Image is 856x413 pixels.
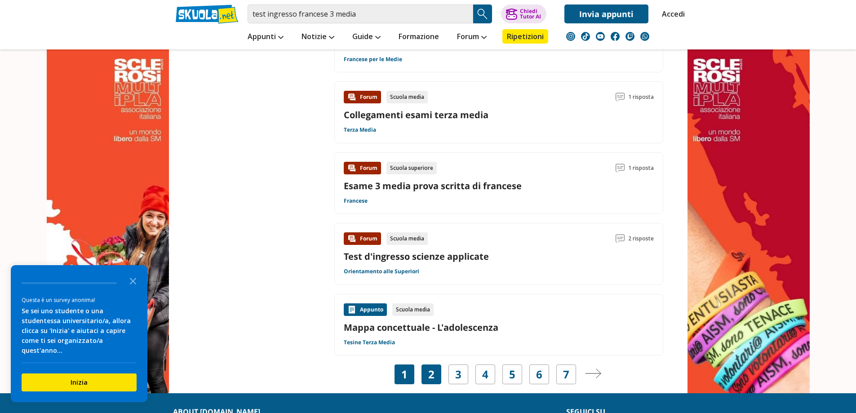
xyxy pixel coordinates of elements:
[455,29,489,45] a: Forum
[563,368,569,381] a: 7
[536,368,542,381] a: 6
[22,296,137,304] div: Questa è un survey anonima!
[248,4,473,23] input: Cerca appunti, riassunti o versioni
[473,4,492,23] button: Search Button
[566,32,575,41] img: instagram
[455,368,461,381] a: 3
[245,29,286,45] a: Appunti
[22,306,137,355] div: Se sei uno studente o una studentessa universitario/a, allora clicca su 'Inizia' e aiutaci a capi...
[344,91,381,103] div: Forum
[344,126,376,133] a: Terza Media
[247,2,279,13] img: googlelogo_dark_color_84x28dp.png
[596,32,605,41] img: youtube
[616,93,625,102] img: Commenti lettura
[662,4,681,23] a: Accedi
[628,91,654,103] span: 1 risposta
[11,265,147,402] div: Survey
[344,303,387,316] div: Appunto
[564,4,648,23] a: Invia appunti
[386,162,437,174] div: Scuola superiore
[344,321,654,333] a: Mappa concettuale - L'adolescenza
[344,162,381,174] div: Forum
[502,29,548,44] a: Ripetizioni
[344,180,522,192] a: Esame 3 media prova scritta di francese
[616,234,625,243] img: Commenti lettura
[520,9,541,19] div: Chiedi Tutor AI
[509,368,515,381] a: 5
[482,368,488,381] a: 4
[501,4,546,23] button: ChiediTutor AI
[581,32,590,41] img: tiktok
[344,197,368,204] a: Francese
[476,7,489,21] img: Cerca appunti, riassunti o versioni
[344,250,489,262] a: Test d'ingresso scienze applicate
[628,232,654,245] span: 2 risposte
[616,164,625,173] img: Commenti lettura
[428,368,435,381] a: 2
[344,109,488,121] a: Collegamenti esami terza media
[344,268,419,275] a: Orientamento alle Superiori
[640,32,649,41] img: WhatsApp
[22,373,137,391] button: Inizia
[611,32,620,41] img: facebook
[157,3,247,12] span: Annuncio pubblicato da
[334,364,663,384] nav: Navigazione pagine
[350,29,383,45] a: Guide
[401,368,408,381] span: 1
[344,56,402,63] a: Francese per le Medie
[140,17,197,31] span: Invia commenti
[347,305,356,314] img: Appunti contenuto
[392,303,434,316] div: Scuola media
[199,15,296,31] span: Perché questo annuncio?
[344,339,395,346] a: Tesine Terza Media
[585,368,601,381] a: Pagina successiva
[347,93,356,102] img: Forum contenuto
[124,271,142,289] button: Close the survey
[299,29,337,45] a: Notizie
[344,232,381,245] div: Forum
[347,164,356,173] img: Forum contenuto
[386,232,428,245] div: Scuola media
[585,369,601,378] img: Pagina successiva
[347,234,356,243] img: Forum contenuto
[386,91,428,103] div: Scuola media
[628,162,654,174] span: 1 risposta
[625,32,634,41] img: twitch
[396,29,441,45] a: Formazione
